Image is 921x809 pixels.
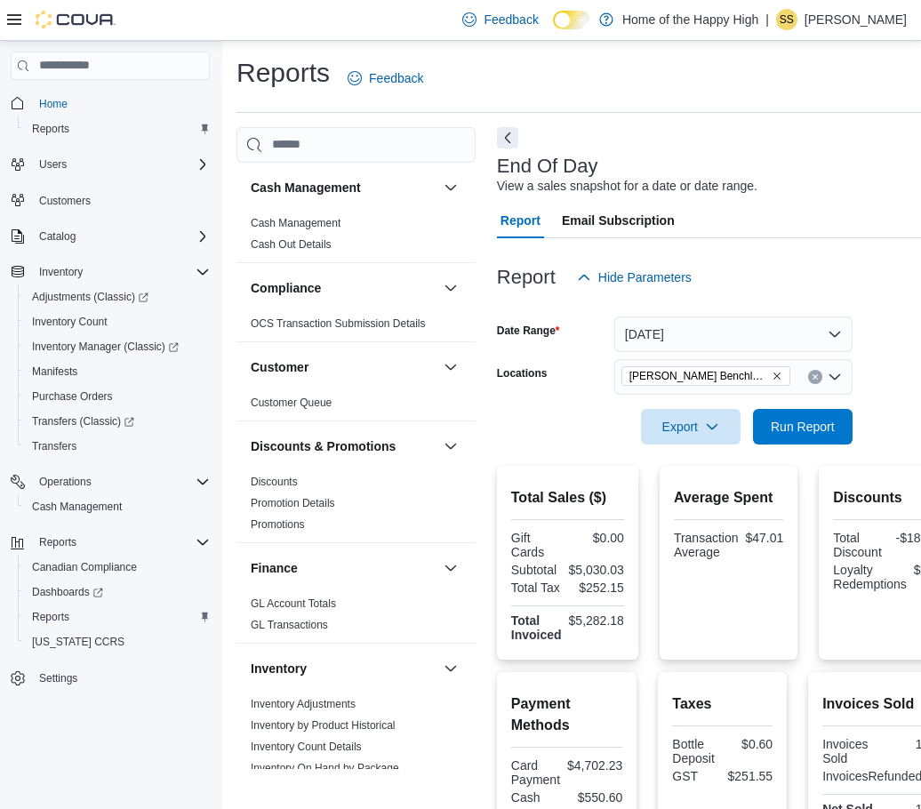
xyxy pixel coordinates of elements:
button: Canadian Compliance [18,555,217,580]
div: Customer [236,392,476,421]
button: Run Report [753,409,853,445]
span: Inventory Count [25,311,210,332]
button: Next [497,127,518,148]
p: Home of the Happy High [622,9,758,30]
a: Cash Management [251,217,340,229]
button: Open list of options [828,370,842,384]
span: Settings [39,671,77,685]
div: Gift Cards [511,531,565,559]
a: Dashboards [25,581,110,603]
h1: Reports [236,55,330,91]
div: $251.55 [726,769,773,783]
div: Loyalty Redemptions [833,563,907,591]
div: View a sales snapshot for a date or date range. [497,177,757,196]
button: Export [641,409,741,445]
span: Customer Queue [251,396,332,410]
button: [DATE] [614,316,853,352]
div: Card Payment [511,758,560,787]
a: Feedback [455,2,545,37]
button: Customer [251,358,436,376]
span: Catalog [32,226,210,247]
a: [US_STATE] CCRS [25,631,132,653]
button: Compliance [251,279,436,297]
div: $5,282.18 [569,613,624,628]
div: Transaction Average [674,531,739,559]
a: Settings [32,668,84,689]
button: Inventory [251,660,436,677]
span: GL Transactions [251,618,328,632]
span: Operations [32,471,210,493]
button: Catalog [32,226,83,247]
button: Transfers [18,434,217,459]
div: Cash Management [236,212,476,262]
a: Reports [25,118,76,140]
a: Transfers (Classic) [25,411,141,432]
span: Discounts [251,475,298,489]
a: Transfers (Classic) [18,409,217,434]
h3: Inventory [251,660,307,677]
span: Reports [39,535,76,549]
div: Suzanne Shutiak [776,9,797,30]
span: Report [501,203,541,238]
button: Inventory Count [18,309,217,334]
button: Inventory [32,261,90,283]
a: Dashboards [18,580,217,605]
button: Manifests [18,359,217,384]
span: Purchase Orders [32,389,113,404]
span: Reports [32,122,69,136]
h3: Discounts & Promotions [251,437,396,455]
button: Reports [18,116,217,141]
span: Export [652,409,730,445]
span: Canadian Compliance [32,560,137,574]
span: Transfers (Classic) [25,411,210,432]
span: Feedback [369,69,423,87]
span: Inventory Count Details [251,740,362,754]
a: Promotion Details [251,497,335,509]
div: Discounts & Promotions [236,471,476,542]
a: Inventory Count Details [251,741,362,753]
span: Promotions [251,517,305,532]
button: Customer [440,356,461,378]
span: [PERSON_NAME] Benchlands - Fire & Flower [629,367,768,385]
span: Inventory On Hand by Package [251,761,399,775]
a: Feedback [340,60,430,96]
a: Inventory On Hand by Package [251,762,399,774]
label: Date Range [497,324,560,338]
button: Reports [32,532,84,553]
span: Settings [32,667,210,689]
button: Finance [440,557,461,579]
strong: Total Invoiced [511,613,562,642]
span: Reports [25,606,210,628]
h3: Finance [251,559,298,577]
span: Hide Parameters [598,268,692,286]
a: Inventory Manager (Classic) [25,336,186,357]
button: Clear input [808,370,822,384]
button: Home [4,91,217,116]
div: $0.60 [726,737,773,751]
span: Adjustments (Classic) [32,290,148,304]
div: $5,030.03 [569,563,624,577]
span: Manifests [32,364,77,379]
a: GL Transactions [251,619,328,631]
span: Purchase Orders [25,386,210,407]
span: Catalog [39,229,76,244]
div: $252.15 [571,581,624,595]
span: Reports [32,532,210,553]
span: Inventory Count [32,315,108,329]
a: Purchase Orders [25,386,120,407]
button: Compliance [440,277,461,299]
a: Cash Out Details [251,238,332,251]
button: Operations [4,469,217,494]
span: Cash Management [32,500,122,514]
span: Cash Management [25,496,210,517]
div: Compliance [236,313,476,341]
button: [US_STATE] CCRS [18,629,217,654]
button: Operations [32,471,99,493]
span: Inventory [39,265,83,279]
button: Discounts & Promotions [440,436,461,457]
a: GL Account Totals [251,597,336,610]
h2: Payment Methods [511,693,623,736]
h2: Total Sales ($) [511,487,624,509]
a: Promotions [251,518,305,531]
div: Cash [511,790,564,805]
